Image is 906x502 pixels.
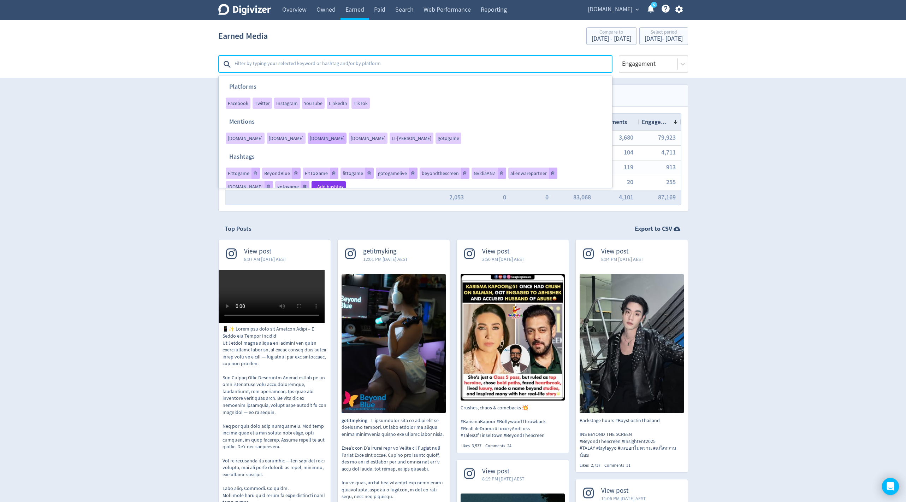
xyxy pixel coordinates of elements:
button: 20 [627,179,633,185]
h3: Hashtags [219,152,604,168]
span: View post [482,467,525,475]
span: 31 [626,462,630,468]
img: Backstage hours #BoysLostinThailand INS BEYOND THE SCREEN #BeyondTheScreen #InsightEnt2025 #TALAY... [580,274,684,413]
span: fittogame [343,171,363,176]
span: 12:01 PM [DATE] AEST [363,256,408,263]
span: [DOMAIN_NAME] [310,136,344,141]
button: [DOMAIN_NAME] [585,4,641,15]
img: Crushes, chaos & comebacks 💥 #KarismaKapoor #BollywoodThrowback #RealLifeDrama #LuxuryAndLoss #Ta... [461,274,565,401]
span: Instagram [276,101,298,106]
div: Compare to [592,30,631,36]
span: alienwarepartner [510,171,547,176]
div: Comments [604,462,634,468]
span: gotogame [277,184,299,189]
p: Backstage hours #BoysLostinThailand INS BEYOND THE SCREEN #BeyondTheScreen #InsightEnt2025 #TALAY... [580,417,684,459]
span: 8:04 PM [DATE] AEST [601,256,644,263]
a: View post8:04 PM [DATE] AESTBackstage hours #BoysLostinThailand INS BEYOND THE SCREEN #BeyondTheS... [576,240,688,468]
span: LI-[PERSON_NAME] [392,136,431,141]
span: FitToGame [305,171,328,176]
span: BeyondBlue [264,171,290,176]
span: Engagement [642,118,670,126]
span: [DOMAIN_NAME] [269,136,303,141]
span: LinkedIn [329,101,347,106]
span: NvidiaANZ [474,171,496,176]
div: [DATE] - [DATE] [592,36,631,42]
img: I understand what it feels like to struggle quietly. To keep showing up online while everything b... [342,274,446,413]
div: Comments [485,443,515,449]
span: 3,537 [472,443,481,449]
h3: Mentions [219,117,461,133]
button: 913 [666,164,676,170]
button: 87,169 [658,194,676,200]
span: expand_more [634,6,640,13]
span: YouTube [304,101,322,106]
span: getitmyking [363,247,408,256]
span: 24 [507,443,511,449]
div: Open Intercom Messenger [882,478,899,495]
button: 83,068 [573,194,591,200]
button: 4,101 [619,194,633,200]
p: Crushes, chaos & comebacks 💥 #KarismaKapoor #BollywoodThrowback #RealLifeDrama #LuxuryAndLoss #Ta... [461,404,565,439]
strong: Export to CSV [635,224,672,233]
span: View post [482,247,525,256]
button: 2,053 [449,194,464,200]
span: Fittogame [228,171,249,176]
span: 3:50 AM [DATE] AEST [482,256,525,263]
span: 8:19 PM [DATE] AEST [482,475,525,482]
button: 255 [666,179,676,185]
span: beyondthescreen [422,171,459,176]
h1: Earned Media [218,25,268,47]
div: Select period [645,30,683,36]
button: Compare to[DATE] - [DATE] [586,27,636,45]
button: 4,711 [661,149,676,156]
span: [DOMAIN_NAME] [228,184,262,189]
span: [DOMAIN_NAME] [351,136,385,141]
text: 5 [653,2,655,7]
span: Comments [599,118,627,126]
span: 2,737 [591,462,600,468]
button: 0 [503,194,506,200]
button: 119 [624,164,633,170]
a: View post3:50 AM [DATE] AESTCrushes, chaos & comebacks 💥 #KarismaKapoor #BollywoodThrowback #Real... [457,240,569,449]
span: View post [601,247,644,256]
a: 5 [651,2,657,8]
button: 104 [624,149,633,156]
button: 79,923 [658,134,676,141]
span: getitmyking [342,417,371,424]
span: gotogame [438,136,459,141]
button: 0 [545,194,549,200]
span: + Add hashtag [314,184,344,189]
span: View post [601,487,646,495]
h2: Top Posts [225,224,251,233]
span: [DOMAIN_NAME] [588,4,632,15]
div: Likes [461,443,485,449]
span: TikTok [354,101,368,106]
span: Twitter [255,101,270,106]
span: 11:06 PM [DATE] AEST [601,495,646,502]
span: 8:07 AM [DATE] AEST [244,256,286,263]
button: Select period[DATE]- [DATE] [639,27,688,45]
span: Facebook [228,101,248,106]
span: View post [244,247,286,256]
button: 3,680 [619,134,633,141]
div: [DATE] - [DATE] [645,36,683,42]
div: Likes [580,462,604,468]
span: [DOMAIN_NAME] [228,136,262,141]
span: gotogamelive [378,171,407,176]
h3: Platforms [219,82,370,98]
